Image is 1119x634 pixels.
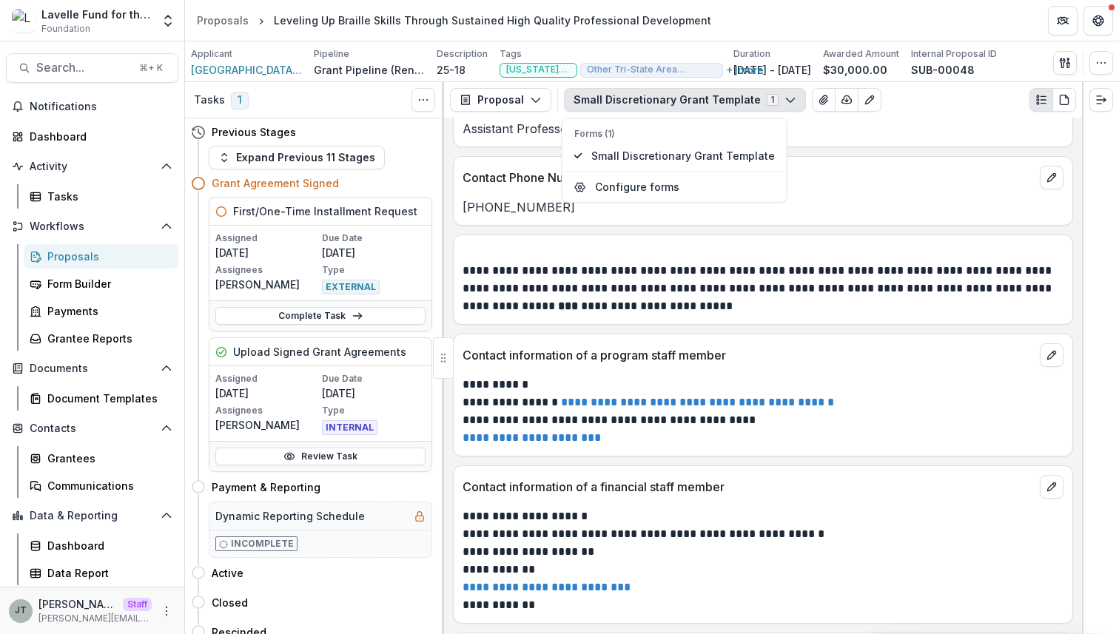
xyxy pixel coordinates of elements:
[47,249,167,264] div: Proposals
[911,47,997,61] p: Internal Proposal ID
[733,62,811,78] p: [DATE] - [DATE]
[322,232,426,245] p: Due Date
[47,451,167,466] div: Grantees
[191,10,717,31] nav: breadcrumb
[274,13,711,28] div: Leveling Up Braille Skills Through Sustained High Quality Professional Development
[1029,88,1053,112] button: Plaintext view
[1040,475,1063,499] button: edit
[812,88,836,112] button: View Attached Files
[506,64,571,75] span: [US_STATE][GEOGRAPHIC_DATA]
[41,22,90,36] span: Foundation
[6,357,178,380] button: Open Documents
[858,88,881,112] button: Edit as form
[47,303,167,319] div: Payments
[314,47,349,61] p: Pipeline
[24,386,178,411] a: Document Templates
[314,62,425,78] p: Grant Pipeline (Renewals)
[47,478,167,493] div: Communications
[38,596,117,612] p: [PERSON_NAME]
[215,277,319,292] p: [PERSON_NAME]
[47,565,167,581] div: Data Report
[30,422,155,435] span: Contacts
[463,346,1034,364] p: Contact information of a program staff member
[212,565,243,581] h4: Active
[322,245,426,260] p: [DATE]
[191,62,302,78] a: [GEOGRAPHIC_DATA][US_STATE] (UMASS) Foundation Inc
[47,391,167,406] div: Document Templates
[322,385,426,401] p: [DATE]
[591,148,775,163] span: Small Discretionary Grant Template
[911,62,975,78] p: SUB-00048
[437,62,466,78] p: 25-18
[564,88,806,112] button: Small Discretionary Grant Template1
[41,7,152,22] div: Lavelle Fund for the Blind
[24,473,178,498] a: Communications
[47,331,167,346] div: Grantee Reports
[191,47,232,61] p: Applicant
[30,510,155,522] span: Data & Reporting
[233,344,406,360] h5: Upload Signed Grant Agreements
[574,127,775,141] p: Forms (1)
[215,385,319,401] p: [DATE]
[215,448,426,465] a: Review Task
[6,215,178,238] button: Open Workflows
[24,326,178,351] a: Grantee Reports
[24,533,178,558] a: Dashboard
[30,101,172,113] span: Notifications
[6,504,178,527] button: Open Data & Reporting
[215,263,319,277] p: Assignees
[212,124,296,140] h4: Previous Stages
[30,220,155,233] span: Workflows
[322,372,426,385] p: Due Date
[823,47,899,61] p: Awarded Amount
[24,446,178,471] a: Grantees
[1048,6,1078,36] button: Partners
[191,10,255,31] a: Proposals
[1040,343,1063,367] button: edit
[463,478,1034,496] p: Contact information of a financial staff member
[212,175,339,191] h4: Grant Agreement Signed
[12,9,36,33] img: Lavelle Fund for the Blind
[450,88,551,112] button: Proposal
[215,404,319,417] p: Assignees
[209,146,385,169] button: Expand Previous 11 Stages
[215,232,319,245] p: Assigned
[1052,88,1076,112] button: PDF view
[123,598,152,611] p: Staff
[411,88,435,112] button: Toggle View Cancelled Tasks
[823,62,887,78] p: $30,000.00
[47,276,167,291] div: Form Builder
[231,537,294,550] p: Incomplete
[215,307,426,325] a: Complete Task
[136,60,166,76] div: ⌘ + K
[1089,88,1113,112] button: Expand right
[233,203,417,219] h5: First/One-Time Installment Request
[215,508,365,524] h5: Dynamic Reporting Schedule
[463,120,1063,138] p: Assistant Professor
[322,404,426,417] p: Type
[24,272,178,296] a: Form Builder
[6,95,178,118] button: Notifications
[437,47,488,61] p: Description
[30,161,155,173] span: Activity
[322,420,377,435] span: INTERNAL
[24,184,178,209] a: Tasks
[587,64,716,75] span: Other Tri-State Area ([GEOGRAPHIC_DATA] & [GEOGRAPHIC_DATA])
[463,169,1034,186] p: Contact Phone Number
[24,244,178,269] a: Proposals
[500,47,522,61] p: Tags
[194,94,225,107] h3: Tasks
[24,561,178,585] a: Data Report
[215,417,319,433] p: [PERSON_NAME]
[47,538,167,553] div: Dashboard
[158,6,178,36] button: Open entity switcher
[38,612,152,625] p: [PERSON_NAME][EMAIL_ADDRESS][DOMAIN_NAME]
[733,47,770,61] p: Duration
[36,61,130,75] span: Search...
[6,124,178,149] a: Dashboard
[212,595,248,610] h4: Closed
[6,155,178,178] button: Open Activity
[322,280,380,294] span: EXTERNAL
[322,263,426,277] p: Type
